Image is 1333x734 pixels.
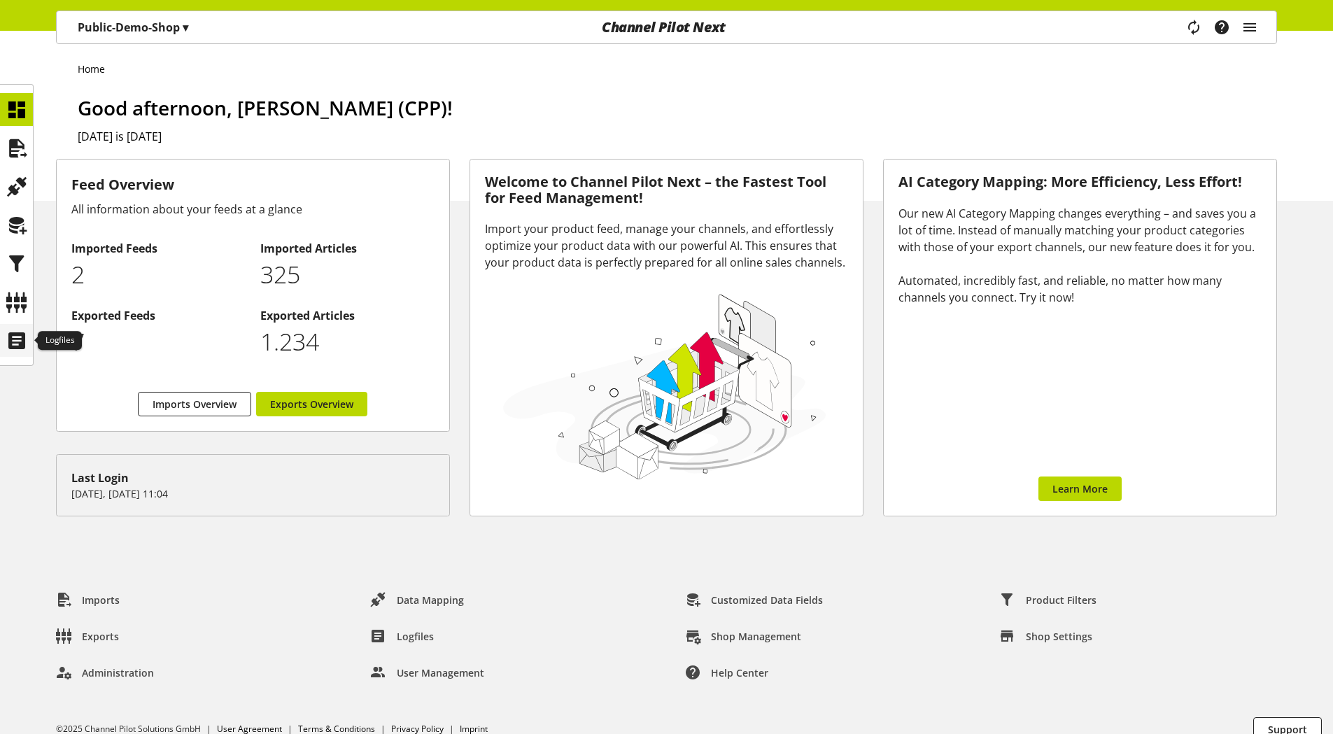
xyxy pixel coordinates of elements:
[82,629,119,644] span: Exports
[674,623,812,649] a: Shop Management
[485,174,848,206] h3: Welcome to Channel Pilot Next – the Fastest Tool for Feed Management!
[78,128,1277,145] h2: [DATE] is [DATE]
[71,486,435,501] p: [DATE], [DATE] 11:04
[45,660,165,685] a: Administration
[270,397,353,411] span: Exports Overview
[78,94,453,121] span: Good afternoon, [PERSON_NAME] (CPP)!
[485,220,848,271] div: Import your product feed, manage your channels, and effortlessly optimize your product data with ...
[71,307,246,324] h2: Exported Feeds
[674,587,834,612] a: Customized Data Fields
[397,629,434,644] span: Logfiles
[499,288,831,484] img: 78e1b9dcff1e8392d83655fcfc870417.svg
[82,665,154,680] span: Administration
[1026,629,1092,644] span: Shop Settings
[256,392,367,416] a: Exports Overview
[38,331,82,351] div: Logfiles
[397,665,484,680] span: User Management
[397,593,464,607] span: Data Mapping
[71,324,246,360] p: 7
[71,257,246,292] p: 2
[71,201,435,218] div: All information about your feeds at a glance
[711,629,801,644] span: Shop Management
[183,20,188,35] span: ▾
[56,10,1277,44] nav: main navigation
[45,623,130,649] a: Exports
[360,623,445,649] a: Logfiles
[898,205,1262,306] div: Our new AI Category Mapping changes everything – and saves you a lot of time. Instead of manually...
[82,593,120,607] span: Imports
[153,397,237,411] span: Imports Overview
[71,240,246,257] h2: Imported Feeds
[260,257,435,292] p: 325
[711,593,823,607] span: Customized Data Fields
[360,660,495,685] a: User Management
[989,623,1103,649] a: Shop Settings
[71,174,435,195] h3: Feed Overview
[260,324,435,360] p: 1234
[1026,593,1096,607] span: Product Filters
[260,307,435,324] h2: Exported Articles
[71,470,435,486] div: Last Login
[360,587,475,612] a: Data Mapping
[674,660,780,685] a: Help center
[260,240,435,257] h2: Imported Articles
[1052,481,1108,496] span: Learn More
[45,587,131,612] a: Imports
[989,587,1108,612] a: Product Filters
[138,392,251,416] a: Imports Overview
[1038,477,1122,501] a: Learn More
[78,19,188,36] p: Public-Demo-Shop
[898,174,1262,190] h3: AI Category Mapping: More Efficiency, Less Effort!
[711,665,768,680] span: Help center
